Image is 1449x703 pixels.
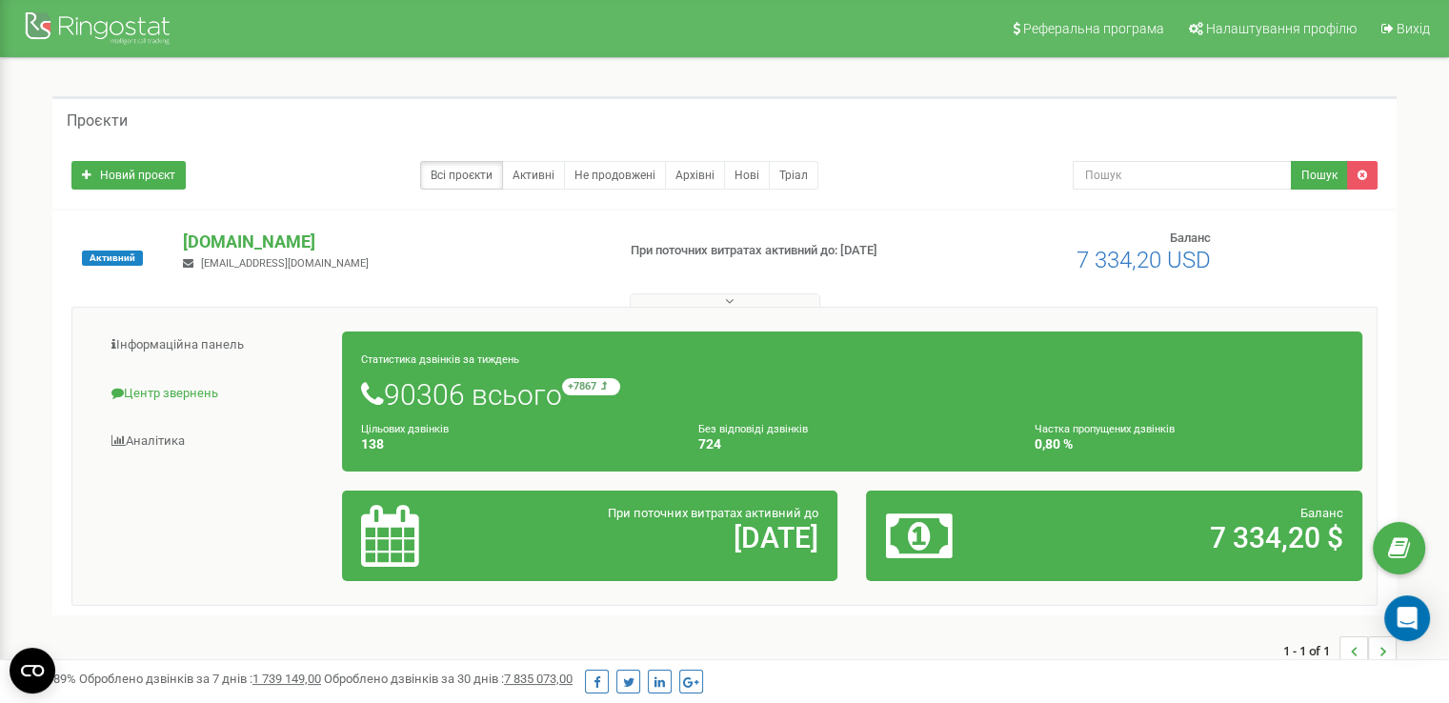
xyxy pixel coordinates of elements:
small: Без відповіді дзвінків [698,423,808,435]
a: Інформаційна панель [87,322,343,369]
a: Центр звернень [87,371,343,417]
span: Вихід [1397,21,1430,36]
small: +7867 [562,378,620,395]
div: Open Intercom Messenger [1384,595,1430,641]
small: Цільових дзвінків [361,423,449,435]
small: Частка пропущених дзвінків [1035,423,1175,435]
span: [EMAIL_ADDRESS][DOMAIN_NAME] [201,257,369,270]
span: Оброблено дзвінків за 7 днів : [79,672,321,686]
span: При поточних витратах активний до [608,506,818,520]
input: Пошук [1073,161,1292,190]
span: Реферальна програма [1023,21,1164,36]
a: Аналiтика [87,418,343,465]
p: При поточних витратах активний до: [DATE] [631,242,936,260]
span: 7 334,20 USD [1077,247,1211,273]
a: Активні [502,161,565,190]
a: Новий проєкт [71,161,186,190]
a: Нові [724,161,770,190]
span: Оброблено дзвінків за 30 днів : [324,672,573,686]
h4: 724 [698,437,1007,452]
p: [DOMAIN_NAME] [183,230,599,254]
a: Архівні [665,161,725,190]
small: Статистика дзвінків за тиждень [361,353,519,366]
h1: 90306 всього [361,378,1343,411]
h4: 138 [361,437,670,452]
u: 7 835 073,00 [504,672,573,686]
span: 1 - 1 of 1 [1283,636,1339,665]
h5: Проєкти [67,112,128,130]
a: Не продовжені [564,161,666,190]
button: Пошук [1291,161,1348,190]
button: Open CMP widget [10,648,55,693]
h2: [DATE] [523,522,818,553]
span: Баланс [1170,231,1211,245]
u: 1 739 149,00 [252,672,321,686]
h2: 7 334,20 $ [1048,522,1343,553]
a: Всі проєкти [420,161,503,190]
nav: ... [1283,617,1397,684]
span: Активний [82,251,143,266]
h4: 0,80 % [1035,437,1343,452]
a: Тріал [769,161,818,190]
span: Баланс [1300,506,1343,520]
span: Налаштування профілю [1206,21,1357,36]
